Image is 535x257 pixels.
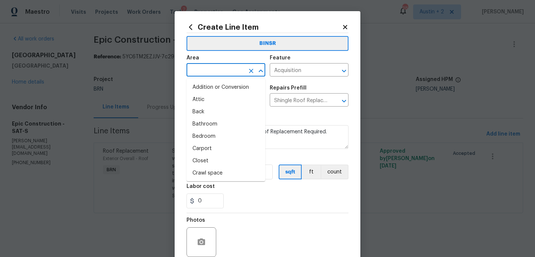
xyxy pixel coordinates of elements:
h5: Photos [187,218,205,223]
button: sqft [279,165,302,179]
li: Bathroom [187,118,265,130]
button: Open [339,96,349,106]
li: Carport [187,143,265,155]
button: BINSR [187,36,348,51]
h5: Labor cost [187,184,215,189]
button: Close [256,66,266,76]
button: Open [339,66,349,76]
button: count [321,165,348,179]
li: Attic [187,94,265,106]
button: Clear [246,66,256,76]
li: Addition or Conversion [187,81,265,94]
li: Closet [187,155,265,167]
h5: Area [187,55,199,61]
li: Back [187,106,265,118]
h2: Create Line Item [187,23,342,31]
h5: Repairs Prefill [270,85,307,91]
li: Bedroom [187,130,265,143]
li: Crawl space [187,167,265,179]
li: Deal breakers [187,179,265,192]
h5: Feature [270,55,291,61]
textarea: Acquisition Scope: Shingle Roof Replacement Required. [187,125,348,149]
button: ft [302,165,321,179]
